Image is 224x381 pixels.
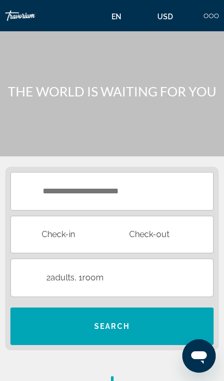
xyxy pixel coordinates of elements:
span: Search [94,322,130,330]
button: Change language [106,9,136,24]
span: Adults [51,273,74,282]
span: 2 [46,271,74,285]
span: , 1 [74,271,104,285]
button: Check in and out dates [10,216,214,253]
h1: THE WORLD IS WAITING FOR YOU [5,83,219,99]
button: Change currency [152,9,188,24]
span: Room [82,273,104,282]
button: Travelers: 2 adults, 0 children [11,259,213,297]
button: Search [10,308,214,345]
div: Search widget [10,172,214,345]
span: en [111,13,121,21]
iframe: Кнопка для запуску вікна повідомлень [182,339,216,373]
span: USD [157,13,173,21]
